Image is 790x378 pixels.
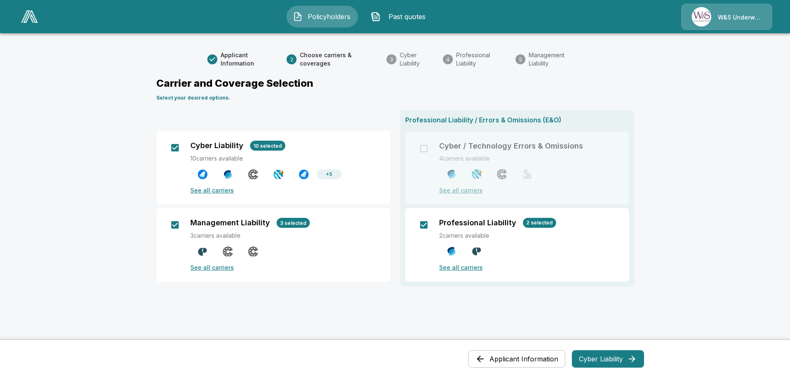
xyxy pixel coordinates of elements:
[273,169,284,180] img: Tokio Marine TMHCC (Non-Admitted)
[384,12,430,22] span: Past quotes
[197,169,208,180] img: Cowbell (Non-Admitted)
[371,12,381,22] img: Past quotes Icon
[326,171,332,178] p: + 5
[365,6,436,27] button: Past quotes IconPast quotes
[221,51,280,68] span: Applicant Information
[287,6,358,27] button: Policyholders IconPolicyholders
[519,56,522,63] text: 5
[156,76,634,91] p: Carrier and Coverage Selection
[190,231,380,240] p: 3 carriers available
[293,12,303,22] img: Policyholders Icon
[248,169,258,180] img: Coalition (Admitted)
[190,186,380,195] p: See all carriers
[250,143,285,149] span: 10 selected
[468,350,565,368] button: Applicant Information
[190,154,380,163] p: 10 carriers available
[529,51,583,68] span: Management Liability
[277,220,310,226] span: 3 selected
[290,56,293,63] text: 2
[223,169,233,180] img: CFC (Admitted)
[223,246,233,257] img: Coalition Management Liability (Non-Admitted)
[306,12,352,22] span: Policyholders
[190,218,270,227] p: Management Liability
[572,350,644,368] button: Cyber Liability
[523,219,556,226] span: 2 selected
[439,231,619,240] p: 2 carriers available
[472,246,482,256] img: Counterpart
[156,94,634,102] p: Select your desired options.
[190,263,380,272] p: See all carriers
[197,246,208,257] img: Counterpart (Admitted)
[390,56,393,63] text: 3
[21,10,38,23] img: AA Logo
[439,218,516,227] p: Professional Liability
[446,56,450,63] text: 4
[446,246,457,256] img: CFC
[405,115,629,125] p: Professional Liability / Errors & Omissions (E&O)
[299,169,309,180] img: Cowbell (Admitted)
[439,263,619,272] p: See all carriers
[456,51,509,68] span: Professional Liability
[300,51,380,68] span: Choose carriers & coverages
[400,51,436,68] span: Cyber Liability
[190,141,243,150] p: Cyber Liability
[248,246,258,257] img: Coalition Management Liability (Admitted)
